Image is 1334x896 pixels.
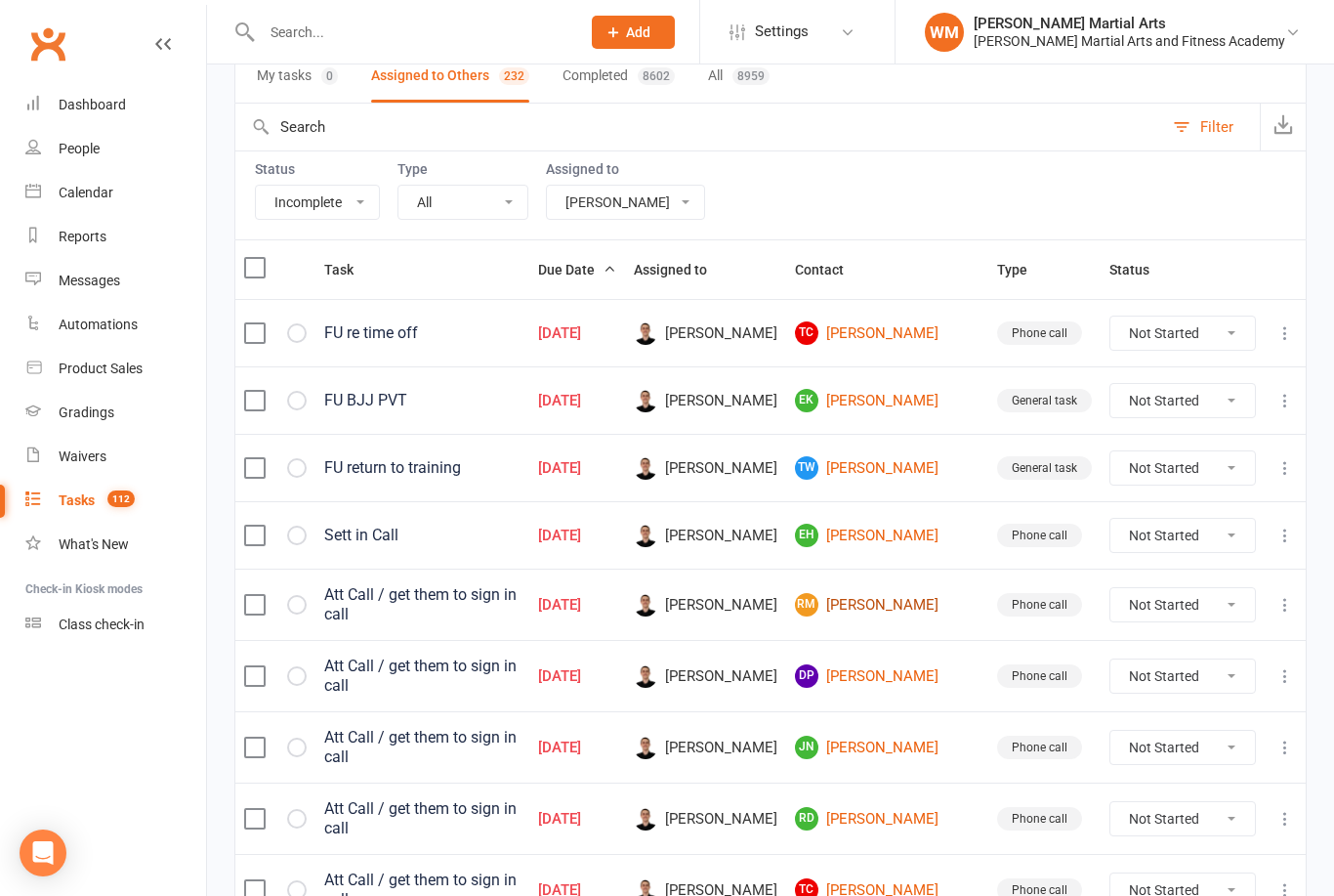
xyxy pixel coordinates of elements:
[997,524,1082,547] div: Phone call
[563,51,675,103] button: Completed8602
[795,321,818,345] span: TC
[538,325,616,342] div: [DATE]
[634,456,657,480] img: Jackson Mitchell
[59,448,106,464] div: Waivers
[1109,258,1171,281] button: Status
[974,15,1285,32] div: [PERSON_NAME] Martial Arts
[324,391,521,410] div: FU BJJ PVT
[795,389,980,412] a: EK[PERSON_NAME]
[634,456,777,480] span: [PERSON_NAME]
[321,67,338,85] div: 0
[997,593,1082,617] div: Phone call
[25,435,206,479] a: Waivers
[59,405,114,420] div: Gradings
[1200,115,1233,139] div: Filter
[256,19,566,46] input: Search...
[324,458,521,478] div: FU return to training
[997,321,1082,345] div: Phone call
[795,389,818,412] span: EK
[634,321,777,345] span: [PERSON_NAME]
[25,127,206,171] a: People
[634,321,657,345] img: Jackson Mitchell
[795,258,865,281] button: Contact
[634,258,729,281] button: Assigned to
[634,807,657,831] img: Jackson Mitchell
[634,664,657,688] img: Jackson Mitchell
[997,664,1082,688] div: Phone call
[25,83,206,127] a: Dashboard
[59,617,145,632] div: Class check-in
[324,728,521,767] div: Att Call / get them to sign in call
[59,361,143,376] div: Product Sales
[997,258,1049,281] button: Type
[20,830,66,876] div: Open Intercom Messenger
[732,67,770,85] div: 8959
[997,807,1082,831] div: Phone call
[795,321,980,345] a: TC[PERSON_NAME]
[634,736,657,759] img: Jackson Mitchell
[59,229,106,244] div: Reports
[795,524,818,547] span: EH
[107,491,135,507] span: 112
[795,736,818,759] span: JN
[795,807,818,831] span: RD
[371,51,529,103] button: Assigned to Others232
[59,97,126,112] div: Dashboard
[25,171,206,215] a: Calendar
[59,536,129,552] div: What's New
[25,523,206,567] a: What's New
[974,32,1285,50] div: [PERSON_NAME] Martial Arts and Fitness Academy
[324,585,521,624] div: Att Call / get them to sign in call
[1109,262,1171,277] span: Status
[59,492,95,508] div: Tasks
[59,317,138,332] div: Automations
[997,262,1049,277] span: Type
[634,664,777,688] span: [PERSON_NAME]
[538,811,616,828] div: [DATE]
[538,740,616,756] div: [DATE]
[634,262,729,277] span: Assigned to
[592,16,675,49] button: Add
[634,524,657,547] img: Jackson Mitchell
[795,593,818,617] span: RM
[634,389,777,412] span: [PERSON_NAME]
[324,323,521,343] div: FU re time off
[25,215,206,259] a: Reports
[626,24,650,40] span: Add
[25,391,206,435] a: Gradings
[1163,104,1260,150] button: Filter
[324,526,521,545] div: Sett in Call
[634,807,777,831] span: [PERSON_NAME]
[324,799,521,838] div: Att Call / get them to sign in call
[795,456,980,480] a: TW[PERSON_NAME]
[324,262,375,277] span: Task
[59,273,120,288] div: Messages
[546,161,705,177] label: Assigned to
[997,736,1082,759] div: Phone call
[795,593,980,617] a: RM[PERSON_NAME]
[25,603,206,647] a: Class kiosk mode
[538,668,616,685] div: [DATE]
[634,593,657,617] img: Jackson Mitchell
[255,161,380,177] label: Status
[257,51,338,103] button: My tasks0
[795,664,980,688] a: DP[PERSON_NAME]
[538,597,616,614] div: [DATE]
[538,262,616,277] span: Due Date
[638,67,675,85] div: 8602
[708,51,770,103] button: All8959
[397,161,528,177] label: Type
[25,347,206,391] a: Product Sales
[25,259,206,303] a: Messages
[538,460,616,477] div: [DATE]
[634,736,777,759] span: [PERSON_NAME]
[538,258,616,281] button: Due Date
[499,67,529,85] div: 232
[997,456,1092,480] div: General task
[795,524,980,547] a: EH[PERSON_NAME]
[235,104,1163,150] input: Search
[997,389,1092,412] div: General task
[25,479,206,523] a: Tasks 112
[59,185,113,200] div: Calendar
[634,524,777,547] span: [PERSON_NAME]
